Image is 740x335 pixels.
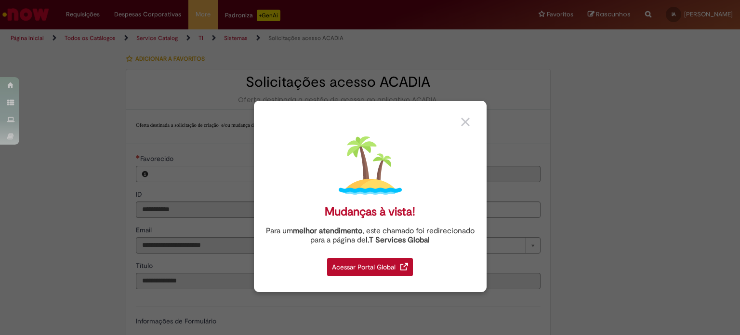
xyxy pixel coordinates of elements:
[366,230,430,245] a: I.T Services Global
[461,118,470,126] img: close_button_grey.png
[400,263,408,270] img: redirect_link.png
[327,258,413,276] div: Acessar Portal Global
[327,253,413,276] a: Acessar Portal Global
[293,226,362,236] strong: melhor atendimento
[325,205,415,219] div: Mudanças à vista!
[339,134,402,197] img: island.png
[261,227,479,245] div: Para um , este chamado foi redirecionado para a página de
